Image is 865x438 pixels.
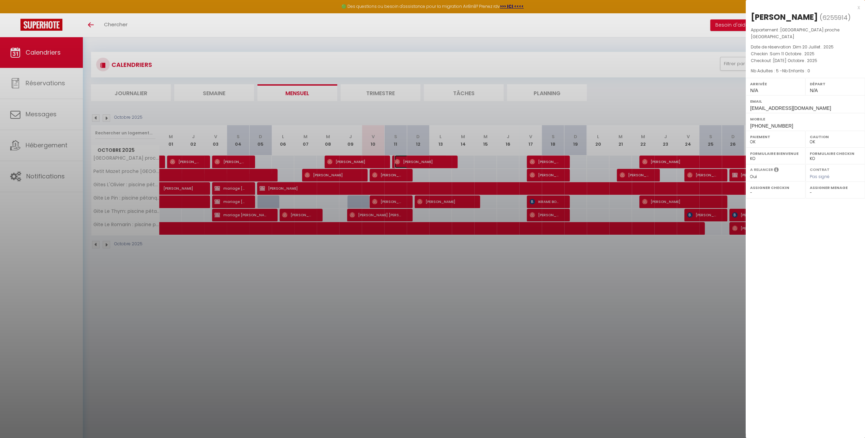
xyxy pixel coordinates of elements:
label: Email [750,98,861,105]
span: N/A [810,88,818,93]
span: Pas signé [810,174,830,179]
span: Nb Enfants : 0 [782,68,810,74]
p: Date de réservation : [751,44,860,50]
span: Dim 20 Juillet . 2025 [793,44,834,50]
label: Arrivée [750,81,801,87]
label: Caution [810,133,861,140]
div: [PERSON_NAME] [751,12,818,23]
label: Départ [810,81,861,87]
label: Mobile [750,116,861,122]
label: Formulaire Checkin [810,150,861,157]
p: Checkout : [751,57,860,64]
p: Checkin : [751,50,860,57]
span: [PHONE_NUMBER] [750,123,793,129]
div: x [746,3,860,12]
span: [DATE] Octobre . 2025 [773,58,817,63]
i: Sélectionner OUI si vous souhaiter envoyer les séquences de messages post-checkout [774,167,779,174]
p: Appartement : [751,27,860,40]
label: A relancer [750,167,773,173]
span: Nb Adultes : 5 - [751,68,810,74]
span: [GEOGRAPHIC_DATA] proche [GEOGRAPHIC_DATA] [751,27,839,40]
span: 6255914 [822,13,848,22]
label: Assigner Menage [810,184,861,191]
label: Formulaire Bienvenue [750,150,801,157]
label: Contrat [810,167,830,171]
span: ( ) [820,13,851,22]
span: [EMAIL_ADDRESS][DOMAIN_NAME] [750,105,831,111]
span: N/A [750,88,758,93]
span: Sam 11 Octobre . 2025 [770,51,815,57]
label: Assigner Checkin [750,184,801,191]
label: Paiement [750,133,801,140]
